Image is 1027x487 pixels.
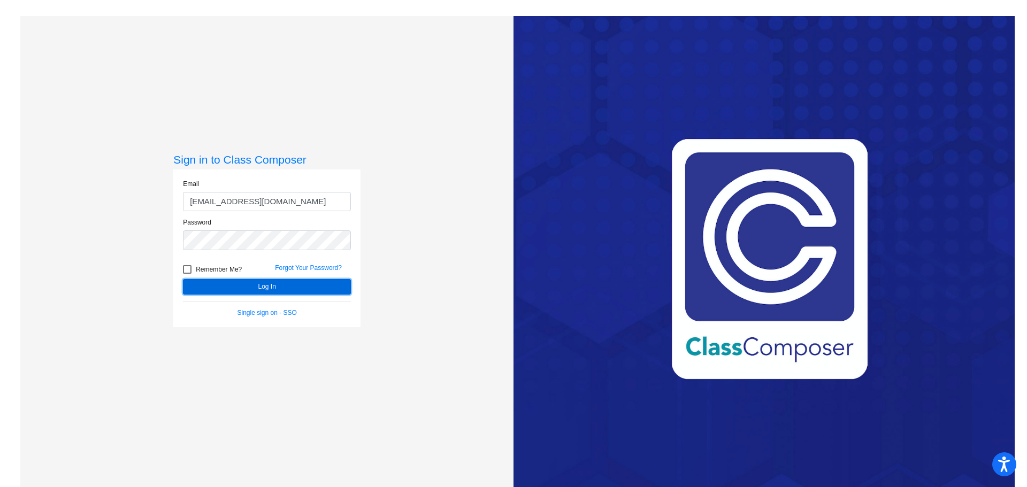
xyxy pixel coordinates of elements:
[183,218,211,227] label: Password
[196,263,242,276] span: Remember Me?
[183,279,351,295] button: Log In
[173,153,361,166] h3: Sign in to Class Composer
[183,179,199,189] label: Email
[237,309,297,316] a: Single sign on - SSO
[275,264,342,272] a: Forgot Your Password?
